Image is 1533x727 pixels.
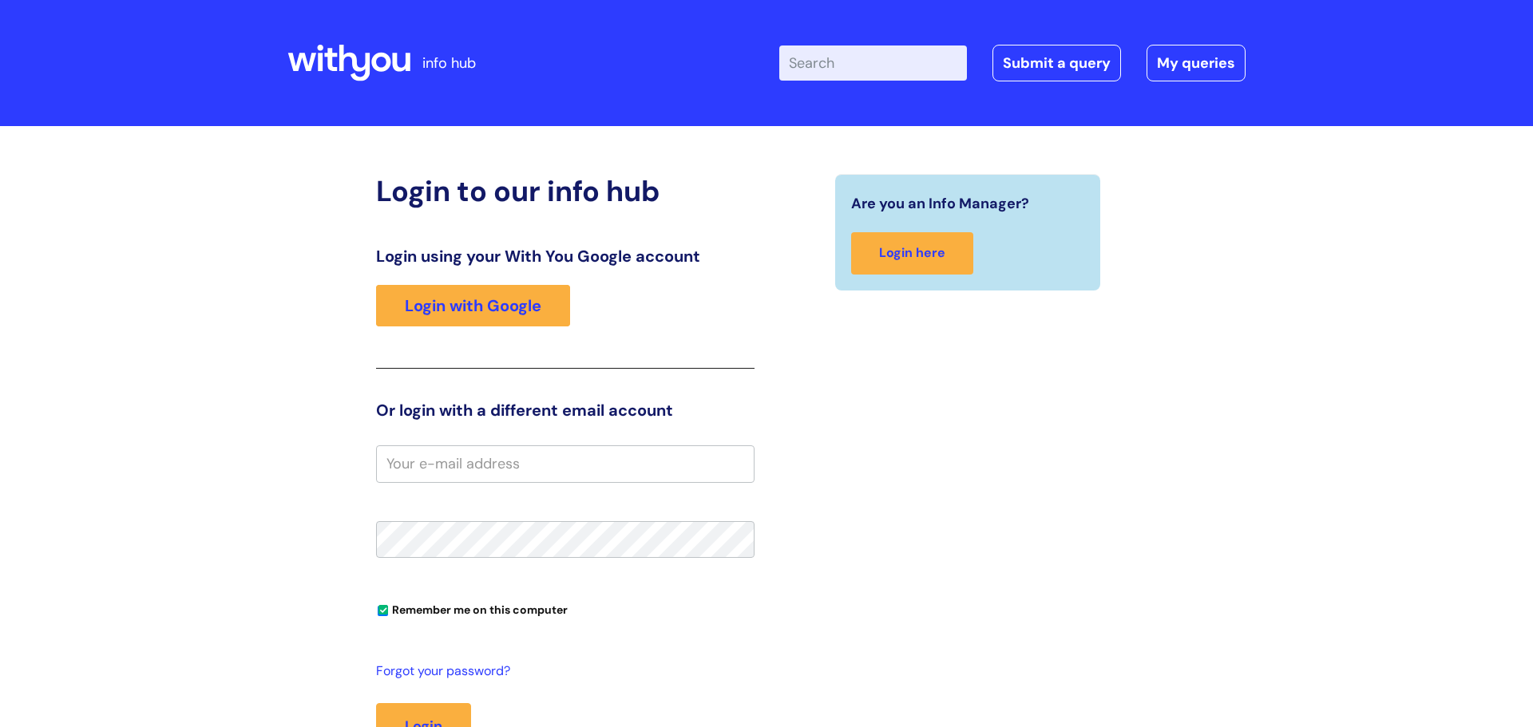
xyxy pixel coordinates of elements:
a: My queries [1147,45,1246,81]
label: Remember me on this computer [376,599,568,617]
input: Remember me on this computer [378,606,388,616]
div: You can uncheck this option if you're logging in from a shared device [376,596,755,622]
h3: Or login with a different email account [376,401,755,420]
a: Login with Google [376,285,570,326]
input: Search [779,45,967,81]
h2: Login to our info hub [376,174,755,208]
h3: Login using your With You Google account [376,247,755,266]
a: Login here [851,232,973,275]
a: Submit a query [992,45,1121,81]
input: Your e-mail address [376,445,755,482]
span: Are you an Info Manager? [851,191,1029,216]
p: info hub [422,50,476,76]
a: Forgot your password? [376,660,747,683]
